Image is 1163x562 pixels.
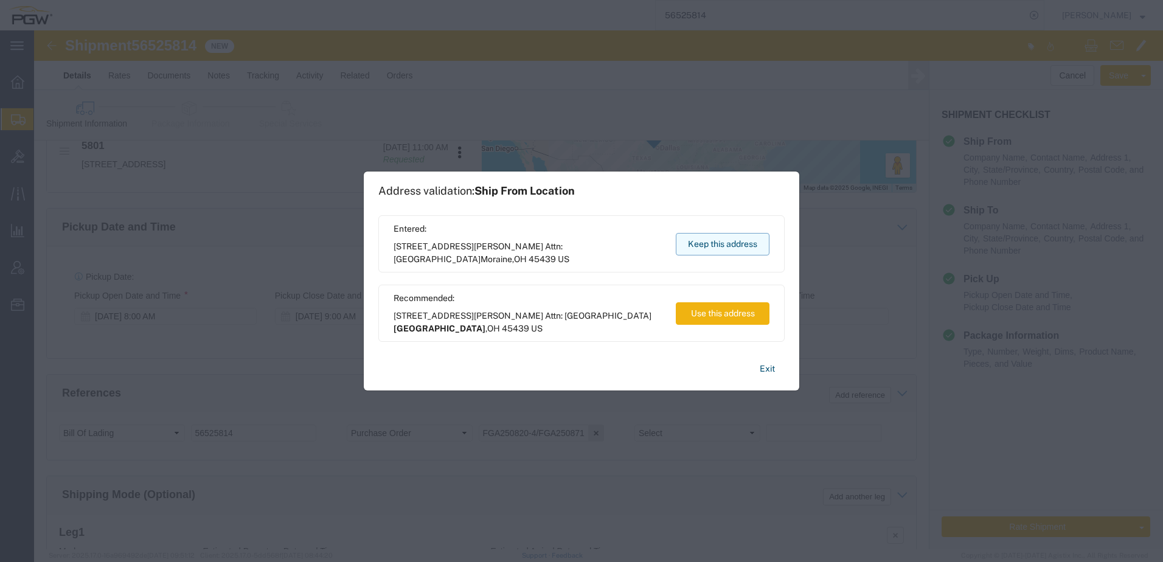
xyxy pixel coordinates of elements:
[750,358,785,380] button: Exit
[529,254,556,264] span: 45439
[394,310,664,335] span: [STREET_ADDRESS][PERSON_NAME] Attn: [GEOGRAPHIC_DATA] ,
[514,254,527,264] span: OH
[676,233,769,255] button: Keep this address
[558,254,569,264] span: US
[676,302,769,325] button: Use this address
[531,324,543,333] span: US
[502,324,529,333] span: 45439
[394,292,664,305] span: Recommended:
[487,324,500,333] span: OH
[378,184,575,198] h1: Address validation:
[474,184,575,197] span: Ship From Location
[394,324,485,333] span: [GEOGRAPHIC_DATA]
[394,240,664,266] span: [STREET_ADDRESS][PERSON_NAME] Attn: [GEOGRAPHIC_DATA] ,
[394,223,664,235] span: Entered:
[481,254,512,264] span: Moraine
